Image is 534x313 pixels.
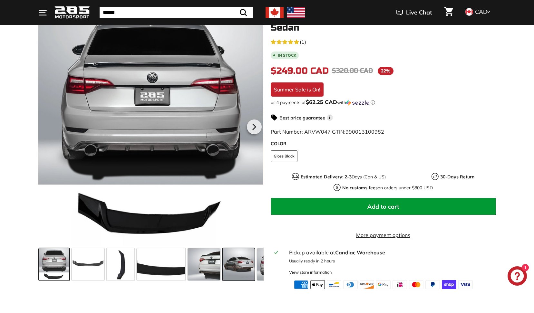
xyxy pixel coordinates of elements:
[271,128,384,135] span: Part Number: ARVW047 GTIN:
[289,258,492,264] p: Usually ready in 2 hours
[54,5,90,20] img: Logo_285_Motorsport_areodynamics_components
[271,198,496,215] button: Add to cart
[271,99,496,106] div: or 4 payments of$62.25 CADwithSezzle Click to learn more about Sezzle
[301,174,386,180] p: Days (Can & US)
[278,53,296,57] b: In stock
[406,8,432,17] span: Live Chat
[310,280,325,289] img: apple_pay
[327,280,341,289] img: bancontact
[346,100,369,106] img: Sezzle
[271,37,496,46] a: 5.0 rating (1 votes)
[279,115,325,121] strong: Best price guarantee
[332,67,373,75] span: $320.00 CAD
[271,231,496,239] a: More payment options
[393,280,407,289] img: ideal
[367,203,399,210] span: Add to cart
[300,38,306,46] span: (1)
[376,280,391,289] img: google_pay
[271,65,329,76] span: $249.00 CAD
[425,280,440,289] img: paypal
[327,115,333,121] span: i
[294,280,308,289] img: american_express
[342,185,433,191] p: on orders under $800 USD
[271,140,496,147] label: COLOR
[458,280,473,289] img: visa
[289,249,492,256] div: Pickup available at
[335,249,385,256] strong: Candiac Warehouse
[440,174,474,180] strong: 30-Days Return
[342,185,378,191] strong: No customs fees
[271,99,496,106] div: or 4 payments of with
[301,174,352,180] strong: Estimated Delivery: 2-3
[343,280,358,289] img: diners_club
[409,280,423,289] img: master
[306,99,337,105] span: $62.25 CAD
[388,5,441,21] button: Live Chat
[442,280,456,289] img: shopify_pay
[271,3,496,33] h1: Duckbill Style Trunk Spoiler - [DATE]-[DATE] Jetta Mk7 & Mk7.5 Base model / GLI / R Line Sedan
[271,82,324,97] div: Summer Sale is On!
[345,128,384,135] span: 990013100982
[441,2,457,24] a: Cart
[100,7,253,18] input: Search
[289,269,332,275] div: View store information
[475,8,487,15] span: CAD
[506,266,529,287] inbox-online-store-chat: Shopify online store chat
[378,67,393,75] span: 22%
[360,280,374,289] img: discover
